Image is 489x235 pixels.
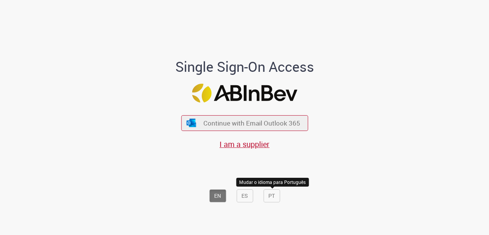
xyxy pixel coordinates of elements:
[220,139,269,149] a: I am a supplier
[203,119,300,127] span: Continue with Email Outlook 365
[138,59,351,74] h1: Single Sign-On Access
[186,119,197,127] img: ícone Azure/Microsoft 360
[192,84,297,103] img: Logo ABInBev
[236,189,253,202] button: ES
[236,178,309,187] div: Mudar o idioma para Português
[263,189,280,202] button: PT
[209,189,226,202] button: EN
[181,115,308,131] button: ícone Azure/Microsoft 360 Continue with Email Outlook 365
